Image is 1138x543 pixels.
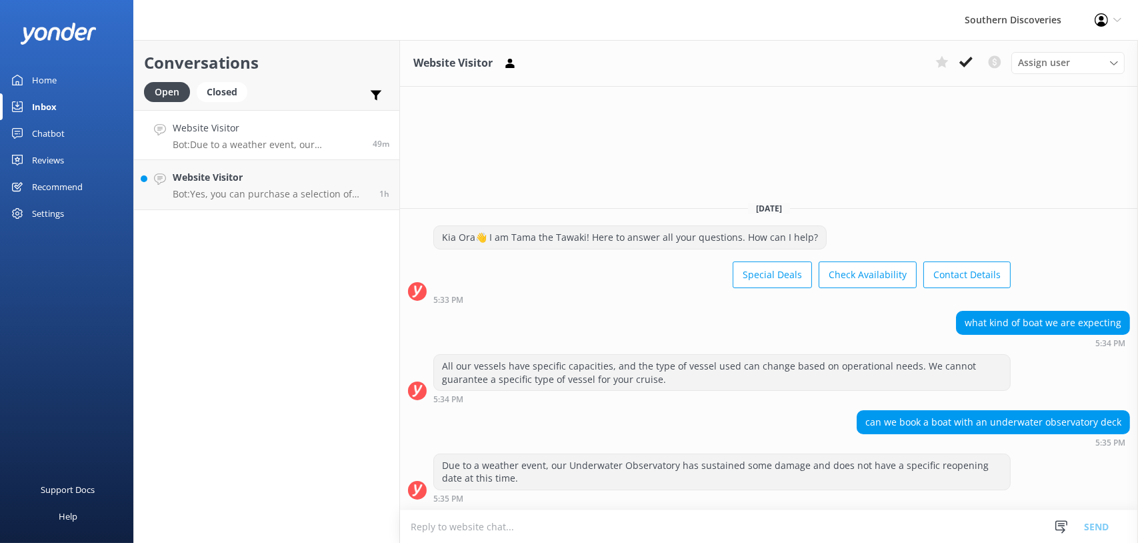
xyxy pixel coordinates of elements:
div: Inbox [32,93,57,120]
span: [DATE] [748,203,790,214]
button: Check Availability [819,261,917,288]
h2: Conversations [144,50,389,75]
a: Website VisitorBot:Yes, you can purchase a selection of snacks directly on the vessel, except on ... [134,160,399,210]
div: Settings [32,200,64,227]
div: Oct 12 2025 05:34pm (UTC +13:00) Pacific/Auckland [433,394,1011,404]
div: Oct 12 2025 05:34pm (UTC +13:00) Pacific/Auckland [956,338,1130,348]
span: Oct 12 2025 05:35pm (UTC +13:00) Pacific/Auckland [373,138,389,149]
strong: 5:33 PM [433,296,463,304]
div: Help [59,503,77,530]
p: Bot: Due to a weather event, our Underwater Observatory has sustained some damage and does not ha... [173,139,363,151]
div: what kind of boat we are expecting [957,312,1129,334]
div: Recommend [32,173,83,200]
div: All our vessels have specific capacities, and the type of vessel used can change based on operati... [434,355,1010,390]
button: Contact Details [923,261,1011,288]
div: Oct 12 2025 05:35pm (UTC +13:00) Pacific/Auckland [433,494,1011,503]
span: Oct 12 2025 05:16pm (UTC +13:00) Pacific/Auckland [379,188,389,199]
strong: 5:35 PM [433,495,463,503]
button: Special Deals [733,261,812,288]
div: Open [144,82,190,102]
div: Reviews [32,147,64,173]
strong: 5:34 PM [1095,340,1125,348]
a: Website VisitorBot:Due to a weather event, our Underwater Observatory has sustained some damage a... [134,110,399,160]
h4: Website Visitor [173,170,369,185]
h3: Website Visitor [413,55,493,72]
div: Closed [197,82,247,102]
div: Support Docs [41,476,95,503]
div: can we book a boat with an underwater observatory deck [857,411,1129,434]
div: Oct 12 2025 05:35pm (UTC +13:00) Pacific/Auckland [857,438,1130,447]
h4: Website Visitor [173,121,363,135]
a: Open [144,84,197,99]
div: Chatbot [32,120,65,147]
strong: 5:35 PM [1095,439,1125,447]
div: Kia Ora👋 I am Tama the Tawaki! Here to answer all your questions. How can I help? [434,226,826,249]
img: yonder-white-logo.png [20,23,97,45]
div: Due to a weather event, our Underwater Observatory has sustained some damage and does not have a ... [434,454,1010,490]
a: Closed [197,84,254,99]
strong: 5:34 PM [433,396,463,404]
div: Assign User [1011,52,1125,73]
div: Home [32,67,57,93]
div: Oct 12 2025 05:33pm (UTC +13:00) Pacific/Auckland [433,295,1011,304]
span: Assign user [1018,55,1070,70]
p: Bot: Yes, you can purchase a selection of snacks directly on the vessel, except on the [DEMOGRAPH... [173,188,369,200]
